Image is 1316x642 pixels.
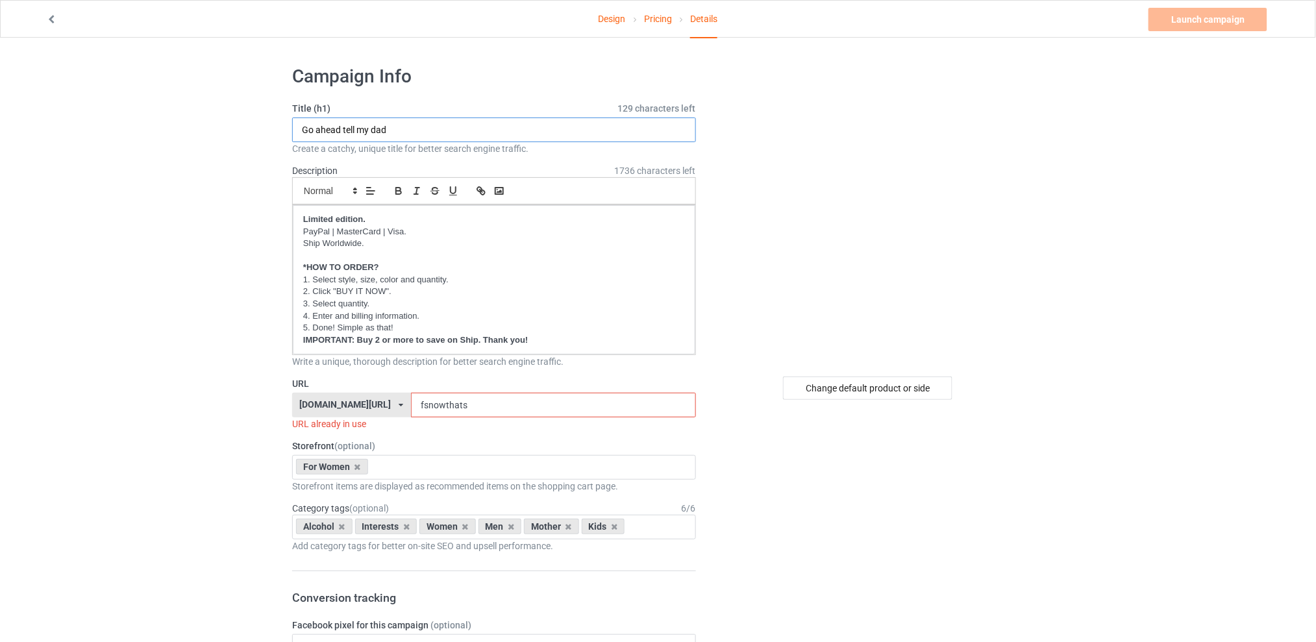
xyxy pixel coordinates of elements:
[355,519,417,534] div: Interests
[582,519,625,534] div: Kids
[334,441,375,451] span: (optional)
[292,142,696,155] div: Create a catchy, unique title for better search engine traffic.
[303,298,685,310] p: 3. Select quantity.
[303,274,685,286] p: 1. Select style, size, color and quantity.
[349,503,389,513] span: (optional)
[292,417,696,430] div: URL already in use
[292,590,696,605] h3: Conversion tracking
[296,519,353,534] div: Alcohol
[292,166,338,176] label: Description
[690,1,717,38] div: Details
[292,102,696,115] label: Title (h1)
[292,65,696,88] h1: Campaign Info
[292,619,696,632] label: Facebook pixel for this campaign
[524,519,579,534] div: Mother
[292,539,696,552] div: Add category tags for better on-site SEO and upsell performance.
[303,226,685,238] p: PayPal | MasterCard | Visa.
[303,238,685,250] p: Ship Worldwide.
[303,262,379,272] strong: *HOW TO ORDER?
[644,1,672,37] a: Pricing
[292,502,389,515] label: Category tags
[292,480,696,493] div: Storefront items are displayed as recommended items on the shopping cart page.
[783,377,952,400] div: Change default product or side
[618,102,696,115] span: 129 characters left
[303,335,528,345] strong: IMPORTANT: Buy 2 or more to save on Ship. Thank you!
[615,164,696,177] span: 1736 characters left
[292,355,696,368] div: Write a unique, thorough description for better search engine traffic.
[300,400,391,409] div: [DOMAIN_NAME][URL]
[303,214,366,224] strong: Limited edition.
[292,439,696,452] label: Storefront
[599,1,626,37] a: Design
[478,519,522,534] div: Men
[682,502,696,515] div: 6 / 6
[292,377,696,390] label: URL
[303,322,685,334] p: 5. Done! Simple as that!
[303,310,685,323] p: 4. Enter and billing information.
[430,620,471,630] span: (optional)
[303,286,685,298] p: 2. Click "BUY IT NOW".
[296,459,368,475] div: For Women
[419,519,476,534] div: Women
